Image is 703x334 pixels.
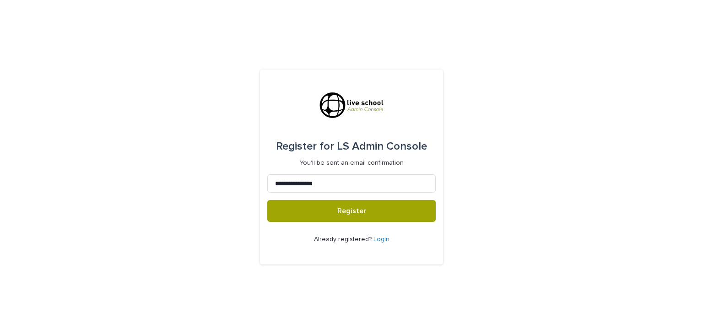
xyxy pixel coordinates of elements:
button: Register [267,200,436,222]
span: Already registered? [314,236,373,242]
div: LS Admin Console [276,134,427,159]
p: You'll be sent an email confirmation [300,159,404,167]
span: Register [337,207,366,215]
span: Register for [276,141,334,152]
a: Login [373,236,389,242]
img: R9sz75l8Qv2hsNfpjweZ [318,92,385,119]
